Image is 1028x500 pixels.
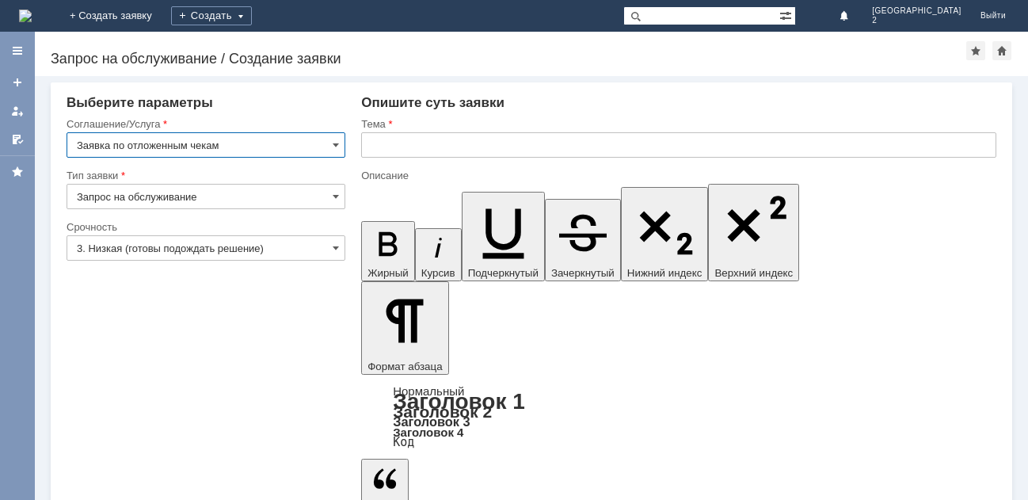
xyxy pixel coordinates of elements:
button: Жирный [361,221,415,281]
button: Курсив [415,228,462,281]
div: Создать [171,6,252,25]
div: Тип заявки [67,170,342,181]
a: Создать заявку [5,70,30,95]
button: Формат абзаца [361,281,448,375]
span: Зачеркнутый [551,267,615,279]
button: Нижний индекс [621,187,709,281]
span: Расширенный поиск [779,7,795,22]
a: Перейти на домашнюю страницу [19,10,32,22]
a: Заголовок 4 [393,426,463,439]
button: Подчеркнутый [462,192,545,281]
a: Мои согласования [5,127,30,152]
a: Код [393,435,414,449]
div: Соглашение/Услуга [67,119,342,129]
span: [GEOGRAPHIC_DATA] [872,6,961,16]
span: Формат абзаца [367,361,442,372]
a: Мои заявки [5,98,30,124]
div: Добавить в избранное [966,41,985,60]
img: logo [19,10,32,22]
span: Подчеркнутый [468,267,539,279]
span: Опишите суть заявки [361,95,504,110]
div: Сделать домашней страницей [992,41,1011,60]
span: Нижний индекс [627,267,702,279]
span: 2 [872,16,961,25]
div: Описание [361,170,993,181]
span: Жирный [367,267,409,279]
span: Курсив [421,267,455,279]
button: Верхний индекс [708,184,799,281]
a: Заголовок 3 [393,414,470,429]
div: Формат абзаца [361,386,996,448]
a: Нормальный [393,384,464,398]
div: Тема [361,119,993,129]
div: Запрос на обслуживание / Создание заявки [51,51,966,67]
button: Зачеркнутый [545,199,621,281]
span: Выберите параметры [67,95,213,110]
span: Верхний индекс [714,267,793,279]
div: Срочность [67,222,342,232]
a: Заголовок 2 [393,403,492,421]
a: Заголовок 1 [393,389,525,414]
